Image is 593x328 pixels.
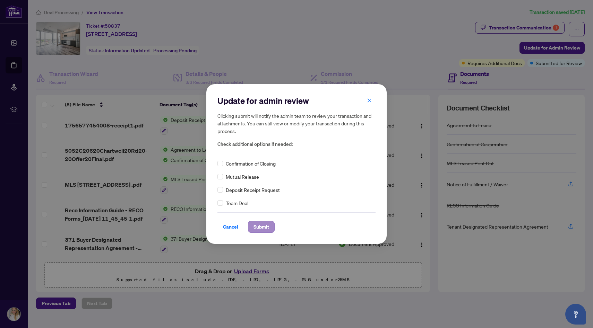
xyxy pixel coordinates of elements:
[226,160,276,167] span: Confirmation of Closing
[226,186,280,194] span: Deposit Receipt Request
[217,95,376,106] h2: Update for admin review
[217,140,376,148] span: Check additional options if needed:
[223,221,238,232] span: Cancel
[367,98,372,103] span: close
[226,173,259,180] span: Mutual Release
[226,199,248,207] span: Team Deal
[253,221,269,232] span: Submit
[217,221,244,233] button: Cancel
[217,112,376,135] h5: Clicking submit will notify the admin team to review your transaction and attachments. You can st...
[248,221,275,233] button: Submit
[565,304,586,325] button: Open asap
